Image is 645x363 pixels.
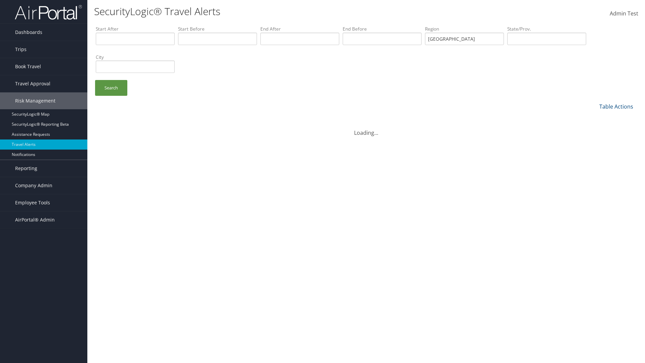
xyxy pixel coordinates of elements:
label: Start After [96,26,175,32]
span: Book Travel [15,58,41,75]
span: Reporting [15,160,37,177]
span: Travel Approval [15,75,50,92]
div: Loading... [94,121,638,137]
span: AirPortal® Admin [15,211,55,228]
h1: SecurityLogic® Travel Alerts [94,4,457,18]
label: Region [425,26,504,32]
span: Employee Tools [15,194,50,211]
label: End Before [343,26,422,32]
span: Trips [15,41,27,58]
span: Company Admin [15,177,52,194]
label: End After [260,26,339,32]
span: Dashboards [15,24,42,41]
label: City [96,54,175,61]
img: airportal-logo.png [15,4,82,20]
a: Table Actions [599,103,633,110]
label: Start Before [178,26,257,32]
a: Admin Test [610,3,638,24]
label: State/Prov. [507,26,586,32]
span: Risk Management [15,92,55,109]
a: Search [95,80,127,96]
span: Admin Test [610,10,638,17]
